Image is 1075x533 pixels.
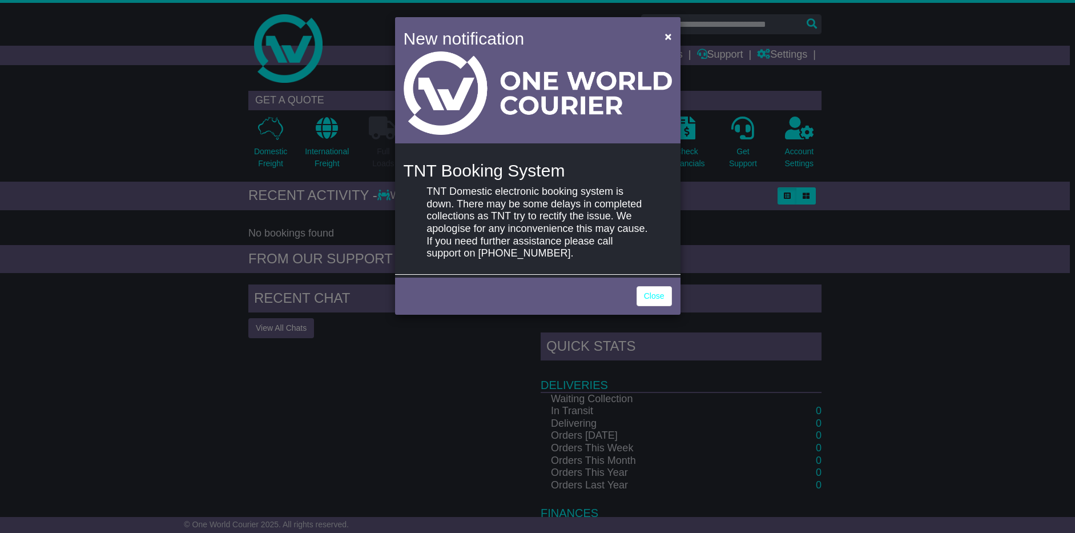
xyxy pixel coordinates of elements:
img: Light [404,51,672,135]
span: × [665,30,671,43]
a: Close [637,286,672,306]
button: Close [659,25,677,48]
h4: New notification [404,26,649,51]
p: TNT Domestic electronic booking system is down. There may be some delays in completed collections... [426,186,648,260]
h4: TNT Booking System [404,161,672,180]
